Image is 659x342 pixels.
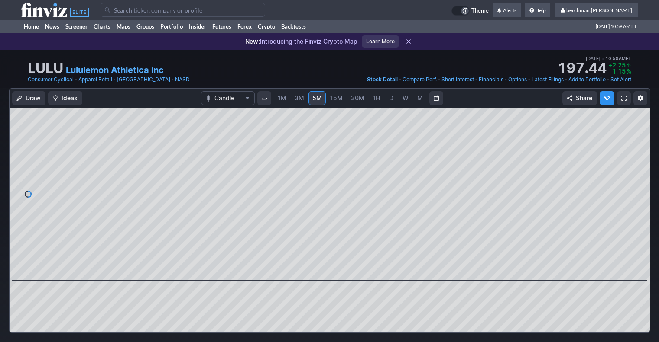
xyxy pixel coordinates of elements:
a: Maps [114,20,133,33]
a: 3M [291,91,308,105]
button: Explore new features [600,91,614,105]
a: NASD [175,75,190,84]
span: • [607,75,610,84]
a: Insider [186,20,209,33]
a: W [399,91,412,105]
a: Learn More [362,35,399,48]
button: Ideas [48,91,82,105]
span: Compare Perf. [403,76,437,83]
span: berchman.[PERSON_NAME] [566,7,632,13]
span: • [504,75,507,84]
a: Add to Portfolio [568,75,606,84]
a: 15M [326,91,347,105]
a: Groups [133,20,157,33]
span: 15M [330,94,343,102]
a: Financials [479,75,503,84]
a: Fullscreen [617,91,631,105]
span: Ideas [62,94,78,102]
p: Introducing the Finviz Crypto Map [245,37,357,46]
a: Forex [234,20,255,33]
a: Backtests [278,20,309,33]
span: 30M [351,94,364,102]
h1: LULU [28,61,63,75]
a: 1H [369,91,384,105]
span: 1.15 [612,67,626,75]
span: • [75,75,78,84]
span: • [475,75,478,84]
span: • [565,75,568,84]
button: Draw [12,91,45,105]
a: Stock Detail [367,75,398,84]
span: • [113,75,116,84]
span: 3M [295,94,304,102]
span: 1H [373,94,380,102]
a: 30M [347,91,368,105]
button: Interval [257,91,271,105]
span: • [399,75,402,84]
button: Share [562,91,597,105]
a: Charts [91,20,114,33]
span: • [602,56,604,61]
span: 1M [278,94,286,102]
a: D [384,91,398,105]
a: Crypto [255,20,278,33]
input: Search [101,3,265,17]
a: 1M [274,91,290,105]
span: • [528,75,531,84]
span: Theme [471,6,489,16]
a: Set Alert [610,75,631,84]
span: New: [245,38,260,45]
a: News [42,20,62,33]
strong: 197.44 [557,61,607,75]
span: • [171,75,174,84]
a: Futures [209,20,234,33]
span: [DATE] 10:59AM ET [586,54,631,62]
a: berchman.[PERSON_NAME] [555,3,638,17]
a: Alerts [493,3,521,17]
a: Compare Perf. [403,75,437,84]
span: D [389,94,393,102]
a: Theme [451,6,489,16]
a: Home [21,20,42,33]
span: +2.25 [608,61,626,69]
a: Short Interest [441,75,474,84]
a: Apparel Retail [78,75,112,84]
span: Draw [26,94,41,102]
span: % [627,67,631,75]
span: Latest Filings [532,76,564,83]
a: Latest Filings [532,75,564,84]
a: Consumer Cyclical [28,75,74,84]
a: Options [508,75,527,84]
span: 5M [312,94,322,102]
span: Stock Detail [367,76,398,83]
span: [DATE] 10:59 AM ET [596,20,636,33]
span: Share [576,94,592,102]
span: • [438,75,441,84]
span: W [403,94,409,102]
span: M [417,94,423,102]
a: Portfolio [157,20,186,33]
a: M [413,91,427,105]
button: Chart Type [201,91,255,105]
a: [GEOGRAPHIC_DATA] [117,75,170,84]
a: 5M [308,91,326,105]
button: Chart Settings [633,91,647,105]
button: Range [429,91,443,105]
a: Screener [62,20,91,33]
a: Lululemon Athletica inc [66,64,164,76]
span: Candle [214,94,241,102]
a: Help [525,3,550,17]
